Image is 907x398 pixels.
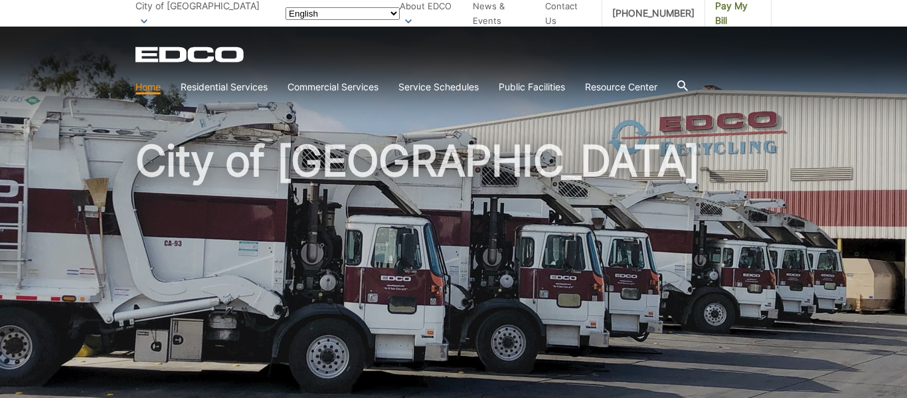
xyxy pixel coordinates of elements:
[288,80,378,94] a: Commercial Services
[286,7,400,20] select: Select a language
[499,80,565,94] a: Public Facilities
[585,80,657,94] a: Resource Center
[398,80,479,94] a: Service Schedules
[135,80,161,94] a: Home
[135,47,246,62] a: EDCD logo. Return to the homepage.
[181,80,268,94] a: Residential Services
